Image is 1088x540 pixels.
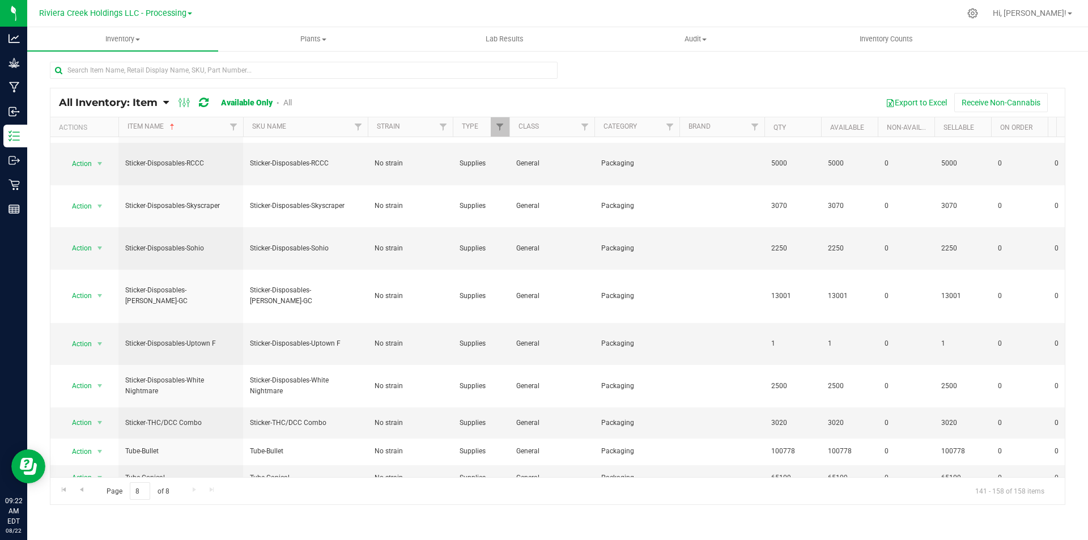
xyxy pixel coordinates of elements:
span: Hi, [PERSON_NAME]! [993,8,1066,18]
span: 100778 [941,446,984,457]
span: General [516,291,588,301]
span: select [93,198,107,214]
span: Action [62,288,92,304]
span: 3020 [771,418,814,428]
span: select [93,240,107,256]
span: 65109 [771,473,814,483]
span: Sticker-Disposables-Sohio [125,243,236,254]
span: General [516,158,588,169]
span: Supplies [460,473,503,483]
a: Filter [224,117,243,137]
span: No strain [375,158,446,169]
span: 3070 [771,201,814,211]
span: Action [62,336,92,352]
span: 0 [998,381,1041,392]
span: Riviera Creek Holdings LLC - Processing [39,8,186,18]
span: General [516,201,588,211]
span: Sticker-Disposables-Skyscraper [125,201,236,211]
a: Filter [491,117,509,137]
span: No strain [375,201,446,211]
span: select [93,415,107,431]
span: No strain [375,291,446,301]
span: Tube-Bullet [250,446,361,457]
span: Inventory [27,34,218,44]
a: Go to the first page [56,482,72,498]
a: Audit [600,27,791,51]
a: Strain [377,122,400,130]
span: 3020 [941,418,984,428]
span: 5000 [941,158,984,169]
a: Plants [218,27,409,51]
span: Inventory Counts [844,34,928,44]
inline-svg: Inventory [8,130,20,142]
span: Sticker-THC/DCC Combo [250,418,361,428]
span: 3020 [828,418,871,428]
a: Filter [746,117,764,137]
span: 0 [998,473,1041,483]
p: 08/22 [5,526,22,535]
a: Inventory Counts [791,27,982,51]
a: Available Only [221,98,273,107]
span: 2500 [941,381,984,392]
span: 0 [998,243,1041,254]
iframe: Resource center [11,449,45,483]
div: Manage settings [966,8,980,19]
span: Sticker-Disposables-[PERSON_NAME]-GC [125,285,236,307]
span: No strain [375,418,446,428]
span: Action [62,444,92,460]
inline-svg: Analytics [8,33,20,44]
span: 2250 [771,243,814,254]
span: 3070 [828,201,871,211]
div: Actions [59,124,114,131]
span: 2500 [828,381,871,392]
span: 141 - 158 of 158 items [966,482,1053,499]
span: Tube-Conical [250,473,361,483]
span: Action [62,240,92,256]
span: 0 [885,446,928,457]
span: 0 [885,381,928,392]
inline-svg: Reports [8,203,20,215]
span: Packaging [601,418,673,428]
span: No strain [375,381,446,392]
a: Sellable [943,124,974,131]
span: Sticker-Disposables-RCCC [125,158,236,169]
span: Packaging [601,338,673,349]
inline-svg: Manufacturing [8,82,20,93]
span: General [516,243,588,254]
span: No strain [375,243,446,254]
span: 2250 [828,243,871,254]
span: Sticker-Disposables-White Nightmare [125,375,236,397]
span: 0 [885,291,928,301]
span: Supplies [460,446,503,457]
a: Class [518,122,539,130]
span: Sticker-Disposables-Uptown F [125,338,236,349]
span: Tube-Bullet [125,446,236,457]
span: 13001 [771,291,814,301]
a: Filter [661,117,679,137]
a: Lab Results [409,27,600,51]
span: All Inventory: Item [59,96,158,109]
span: Packaging [601,243,673,254]
span: Supplies [460,381,503,392]
span: 2250 [941,243,984,254]
span: 0 [885,418,928,428]
span: 0 [998,338,1041,349]
span: 1 [941,338,984,349]
span: Plants [219,34,409,44]
span: General [516,381,588,392]
inline-svg: Outbound [8,155,20,166]
span: 0 [998,418,1041,428]
span: 13001 [828,291,871,301]
span: 0 [885,201,928,211]
span: 100778 [828,446,871,457]
span: Sticker-THC/DCC Combo [125,418,236,428]
span: Action [62,198,92,214]
a: Brand [688,122,711,130]
span: Supplies [460,158,503,169]
span: select [93,336,107,352]
span: 65109 [941,473,984,483]
span: select [93,444,107,460]
span: 5000 [828,158,871,169]
span: Page of 8 [97,482,178,500]
span: Packaging [601,158,673,169]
